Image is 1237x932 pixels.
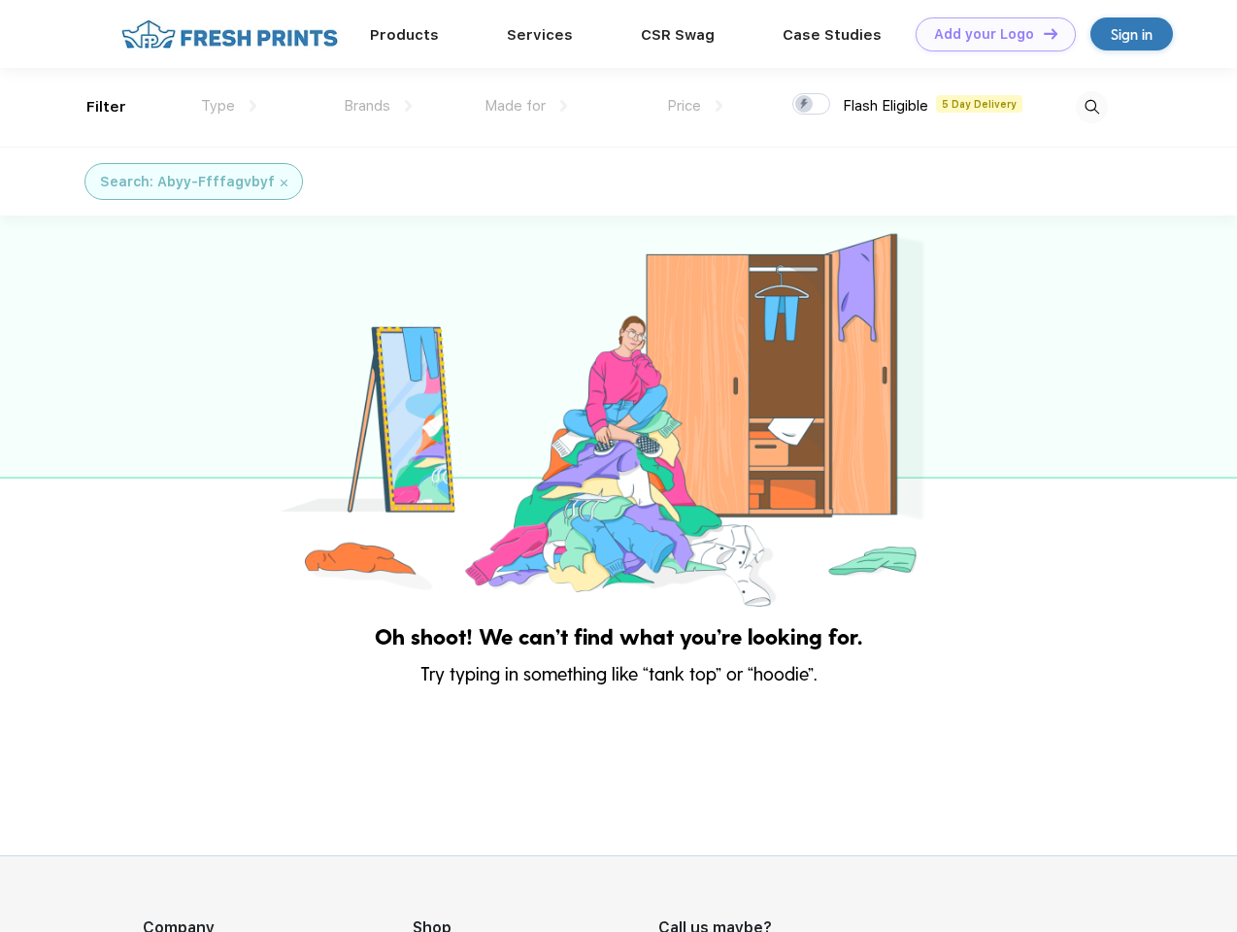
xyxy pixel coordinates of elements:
[936,95,1022,113] span: 5 Day Delivery
[667,97,701,115] span: Price
[344,97,390,115] span: Brands
[1090,17,1173,50] a: Sign in
[86,96,126,118] div: Filter
[1044,28,1057,39] img: DT
[485,97,546,115] span: Made for
[201,97,235,115] span: Type
[934,26,1034,43] div: Add your Logo
[1076,91,1108,123] img: desktop_search.svg
[560,100,567,112] img: dropdown.png
[281,180,287,186] img: filter_cancel.svg
[116,17,344,51] img: fo%20logo%202.webp
[405,100,412,112] img: dropdown.png
[100,172,275,192] div: Search: Abyy-Ffffagvbyf
[370,26,439,44] a: Products
[843,97,928,115] span: Flash Eligible
[250,100,256,112] img: dropdown.png
[1111,23,1153,46] div: Sign in
[716,100,722,112] img: dropdown.png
